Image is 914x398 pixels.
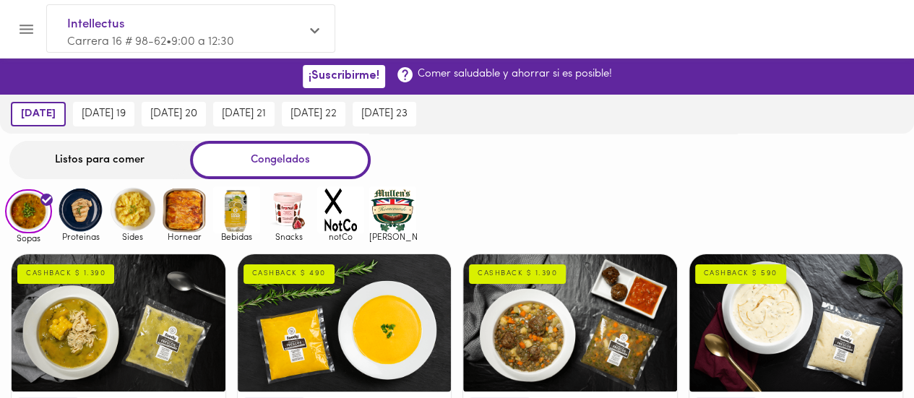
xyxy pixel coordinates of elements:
[12,254,225,391] div: Ajiaco
[213,102,275,126] button: [DATE] 21
[695,264,786,283] div: CASHBACK $ 590
[17,264,114,283] div: CASHBACK $ 1.390
[689,254,903,391] div: Crema de cebolla
[11,102,66,126] button: [DATE]
[463,254,677,391] div: Sopa de Lentejas
[353,102,416,126] button: [DATE] 23
[73,102,134,126] button: [DATE] 19
[142,102,206,126] button: [DATE] 20
[67,15,300,34] span: Intellectus
[290,108,337,121] span: [DATE] 22
[282,102,345,126] button: [DATE] 22
[9,12,44,47] button: Menu
[369,232,416,241] span: [PERSON_NAME]
[830,314,900,384] iframe: Messagebird Livechat Widget
[150,108,197,121] span: [DATE] 20
[5,189,52,234] img: Sopas
[213,186,260,233] img: Bebidas
[369,186,416,233] img: mullens
[57,186,104,233] img: Proteinas
[67,36,234,48] span: Carrera 16 # 98-62 • 9:00 a 12:30
[317,186,364,233] img: notCo
[213,232,260,241] span: Bebidas
[109,186,156,233] img: Sides
[309,69,379,83] span: ¡Suscribirme!
[5,233,52,243] span: Sopas
[303,65,385,87] button: ¡Suscribirme!
[82,108,126,121] span: [DATE] 19
[161,232,208,241] span: Hornear
[21,108,56,121] span: [DATE]
[238,254,452,391] div: Crema de Zanahoria & Jengibre
[469,264,566,283] div: CASHBACK $ 1.390
[265,232,312,241] span: Snacks
[243,264,335,283] div: CASHBACK $ 490
[9,141,190,179] div: Listos para comer
[222,108,266,121] span: [DATE] 21
[109,232,156,241] span: Sides
[361,108,408,121] span: [DATE] 23
[57,232,104,241] span: Proteinas
[265,186,312,233] img: Snacks
[418,66,612,82] p: Comer saludable y ahorrar si es posible!
[317,232,364,241] span: notCo
[190,141,371,179] div: Congelados
[161,186,208,233] img: Hornear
